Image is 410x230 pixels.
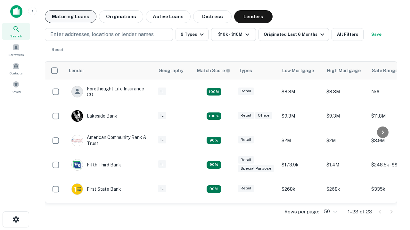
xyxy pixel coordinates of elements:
[71,159,121,171] div: Fifth Third Bank
[323,62,368,80] th: High Mortgage
[74,113,80,119] p: L B
[72,135,83,146] img: picture
[2,41,30,58] a: Borrowers
[45,28,173,41] button: Enter addresses, locations or lender names
[158,88,166,95] div: IL
[278,153,323,177] td: $173.9k
[284,208,319,216] p: Rows per page:
[278,201,323,226] td: $1M
[323,80,368,104] td: $8.8M
[207,161,221,169] div: Matching Properties: 2, hasApolloMatch: undefined
[239,67,252,74] div: Types
[65,62,155,80] th: Lender
[378,179,410,210] iframe: Chat Widget
[238,88,254,95] div: Retail
[2,23,30,40] a: Search
[366,28,387,41] button: Save your search to get updates of matches that match your search criteria.
[207,88,221,96] div: Matching Properties: 4, hasApolloMatch: undefined
[158,185,166,192] div: IL
[323,201,368,226] td: $1.3M
[278,62,323,80] th: Low Mortgage
[47,43,68,56] button: Reset
[235,62,278,80] th: Types
[12,89,21,94] span: Saved
[207,137,221,144] div: Matching Properties: 2, hasApolloMatch: undefined
[264,31,326,38] div: Originated Last 6 Months
[323,128,368,152] td: $2M
[278,80,323,104] td: $8.8M
[193,62,235,80] th: Capitalize uses an advanced AI algorithm to match your search with the best lender. The match sco...
[323,153,368,177] td: $1.4M
[258,28,329,41] button: Originated Last 6 Months
[50,31,154,38] p: Enter addresses, locations or lender names
[238,165,274,172] div: Special Purpose
[8,52,24,57] span: Borrowers
[327,67,361,74] div: High Mortgage
[372,67,398,74] div: Sale Range
[146,10,191,23] button: Active Loans
[71,86,148,97] div: Forethought Life Insurance CO
[207,185,221,193] div: Matching Properties: 2, hasApolloMatch: undefined
[45,10,96,23] button: Maturing Loans
[69,67,84,74] div: Lender
[278,104,323,128] td: $9.3M
[10,5,22,18] img: capitalize-icon.png
[278,177,323,201] td: $268k
[282,67,314,74] div: Low Mortgage
[176,28,209,41] button: 9 Types
[159,67,184,74] div: Geography
[238,136,254,143] div: Retail
[158,160,166,168] div: IL
[158,136,166,143] div: IL
[71,110,117,122] div: Lakeside Bank
[193,10,232,23] button: Distress
[238,185,254,192] div: Retail
[197,67,230,74] div: Capitalize uses an advanced AI algorithm to match your search with the best lender. The match sco...
[255,112,272,119] div: Office
[211,28,256,41] button: $10k - $10M
[158,112,166,119] div: IL
[234,10,273,23] button: Lenders
[332,28,364,41] button: All Filters
[238,156,254,164] div: Retail
[348,208,372,216] p: 1–23 of 23
[99,10,143,23] button: Originations
[323,104,368,128] td: $9.3M
[71,134,148,146] div: American Community Bank & Trust
[72,184,83,195] img: picture
[72,159,83,170] img: picture
[155,62,193,80] th: Geography
[278,128,323,152] td: $2M
[2,60,30,77] a: Contacts
[323,177,368,201] td: $268k
[207,112,221,120] div: Matching Properties: 3, hasApolloMatch: undefined
[10,34,22,39] span: Search
[322,207,338,216] div: 50
[197,67,229,74] h6: Match Score
[238,112,254,119] div: Retail
[10,71,22,76] span: Contacts
[71,183,121,195] div: First State Bank
[2,78,30,96] a: Saved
